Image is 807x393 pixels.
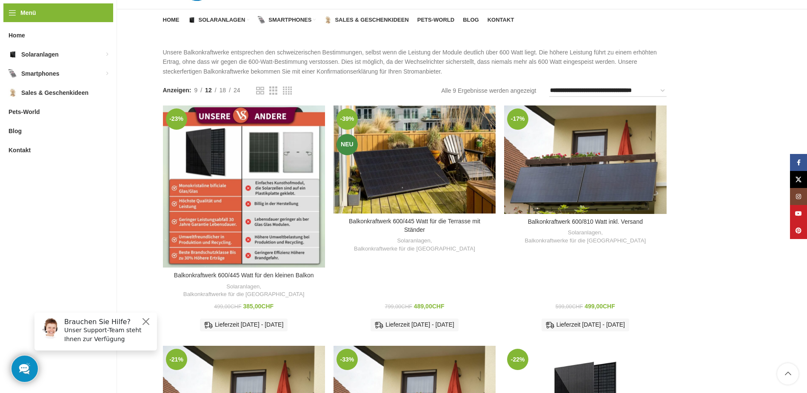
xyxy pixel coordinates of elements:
button: Close [113,11,123,21]
a: Solaranlagen [226,283,259,291]
span: Sales & Geschenkideen [21,85,88,100]
a: Sales & Geschenkideen [324,11,408,28]
span: CHF [401,304,412,310]
a: Home [163,11,180,28]
span: Home [9,28,25,43]
a: Balkonkraftwerk 600/810 Watt inkl. Versand [528,218,643,225]
a: 18 [217,85,229,95]
span: -23% [166,108,187,130]
img: Solaranlagen [188,16,196,24]
div: Hauptnavigation [159,11,519,28]
bdi: 385,00 [243,303,274,310]
img: Smartphones [258,16,265,24]
span: CHF [231,304,242,310]
a: Rasteransicht 3 [269,85,277,96]
a: Kontakt [488,11,514,28]
span: 9 [194,87,197,94]
a: Pets-World [417,11,454,28]
span: CHF [432,303,445,310]
span: Solaranlagen [199,17,245,23]
a: Instagram Social Link [790,188,807,205]
select: Shop-Reihenfolge [549,85,667,97]
span: Kontakt [9,142,31,158]
span: Pets-World [9,104,40,120]
img: Customer service [12,12,33,33]
span: Smartphones [268,17,311,23]
span: Blog [9,123,22,139]
span: 12 [205,87,212,94]
span: -21% [166,349,187,370]
a: Blog [463,11,479,28]
span: CHF [603,303,615,310]
span: -33% [336,349,358,370]
div: Lieferzeit [DATE] - [DATE] [371,319,458,331]
span: Menü [20,8,36,17]
a: Balkonkraftwerk 600/445 Watt für den kleinen Balkon [163,105,325,268]
span: 18 [220,87,226,94]
a: 12 [202,85,215,95]
img: Smartphones [9,69,17,78]
img: Sales & Geschenkideen [9,88,17,97]
span: -39% [336,108,358,130]
span: Smartphones [21,66,59,81]
a: Balkonkraftwerke für die [GEOGRAPHIC_DATA] [183,290,305,299]
bdi: 799,00 [385,304,412,310]
a: Balkonkraftwerk 600/445 Watt für die Terrasse mit Ständer [334,105,496,214]
a: Rasteransicht 4 [283,85,292,96]
span: CHF [572,304,583,310]
span: Blog [463,17,479,23]
a: Solaranlagen [397,237,430,245]
img: Solaranlagen [9,50,17,59]
span: -17% [507,108,528,130]
a: Rasteransicht 2 [256,85,264,96]
a: YouTube Social Link [790,205,807,222]
bdi: 499,00 [585,303,615,310]
span: Kontakt [488,17,514,23]
bdi: 489,00 [414,303,445,310]
a: X Social Link [790,171,807,188]
div: Lieferzeit [DATE] - [DATE] [542,319,629,331]
span: Sales & Geschenkideen [335,17,408,23]
a: Solaranlagen [568,229,601,237]
a: Balkonkraftwerke für die [GEOGRAPHIC_DATA] [525,237,646,245]
p: Unser Support-Team steht Ihnen zur Verfügung [37,20,124,38]
p: Alle 9 Ergebnisse werden angezeigt [441,86,536,95]
span: Home [163,17,180,23]
h6: Brauchen Sie Hilfe? [37,12,124,20]
span: CHF [261,303,274,310]
a: Balkonkraftwerk 600/445 Watt für den kleinen Balkon [174,272,314,279]
a: Balkonkraftwerke für die [GEOGRAPHIC_DATA] [354,245,475,253]
div: , [338,237,491,253]
img: Sales & Geschenkideen [324,16,332,24]
bdi: 599,00 [556,304,583,310]
div: , [508,229,662,245]
span: 24 [234,87,240,94]
p: Unsere Balkonkraftwerke entsprechen den schweizerischen Bestimmungen, selbst wenn die Leistung de... [163,48,670,76]
span: Neu [336,134,358,155]
a: Balkonkraftwerk 600/445 Watt für die Terrasse mit Ständer [349,218,480,233]
span: -22% [507,349,528,370]
a: Balkonkraftwerk 600/810 Watt inkl. Versand [504,105,666,214]
a: Solaranlagen [188,11,250,28]
span: Pets-World [417,17,454,23]
span: Solaranlagen [21,47,59,62]
bdi: 499,00 [214,304,241,310]
a: 24 [231,85,243,95]
a: Facebook Social Link [790,154,807,171]
a: 9 [191,85,200,95]
a: Smartphones [258,11,316,28]
div: , [167,283,321,299]
div: Lieferzeit [DATE] - [DATE] [200,319,288,331]
a: Scroll to top button [777,363,798,384]
span: Anzeigen [163,85,191,95]
a: Pinterest Social Link [790,222,807,239]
